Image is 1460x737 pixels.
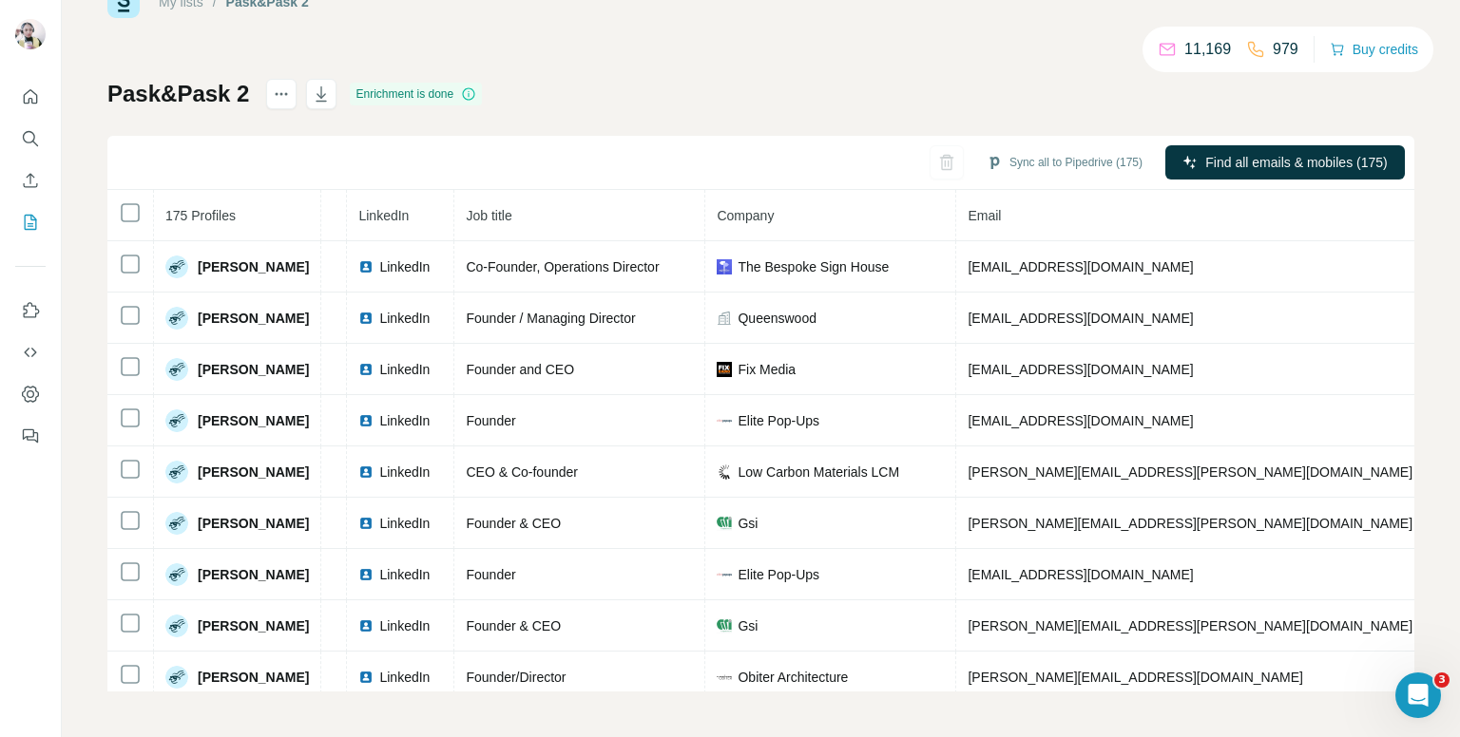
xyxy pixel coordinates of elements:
[379,309,430,328] span: LinkedIn
[198,411,309,430] span: [PERSON_NAME]
[358,516,374,531] img: LinkedIn logo
[379,616,430,635] span: LinkedIn
[466,670,566,685] span: Founder/Director
[107,79,249,109] h1: Pask&Pask 2
[198,514,309,533] span: [PERSON_NAME]
[968,567,1193,582] span: [EMAIL_ADDRESS][DOMAIN_NAME]
[717,464,732,480] img: company-logo
[15,377,46,411] button: Dashboard
[1273,38,1298,61] p: 979
[15,80,46,114] button: Quick start
[968,311,1193,326] span: [EMAIL_ADDRESS][DOMAIN_NAME]
[165,666,188,689] img: Avatar
[466,413,515,428] span: Founder
[358,464,374,480] img: LinkedIn logo
[466,311,635,326] span: Founder / Managing Director
[358,670,374,685] img: LinkedIn logo
[738,360,796,379] span: Fix Media
[466,259,659,274] span: Co-Founder, Operations Director
[968,670,1302,685] span: [PERSON_NAME][EMAIL_ADDRESS][DOMAIN_NAME]
[358,259,374,274] img: LinkedIn logo
[165,409,188,432] img: Avatar
[165,208,236,223] span: 175 Profiles
[358,311,374,326] img: LinkedIn logo
[968,362,1193,377] span: [EMAIL_ADDRESS][DOMAIN_NAME]
[379,411,430,430] span: LinkedIn
[738,668,848,687] span: Obiter Architecture
[1184,38,1231,61] p: 11,169
[165,255,188,278] img: Avatar
[379,668,430,687] span: LinkedIn
[738,257,889,276] span: The Bespoke Sign House
[350,83,482,105] div: Enrichment is done
[198,257,309,276] span: [PERSON_NAME]
[973,148,1156,177] button: Sync all to Pipedrive (175)
[968,413,1193,428] span: [EMAIL_ADDRESS][DOMAIN_NAME]
[738,616,758,635] span: Gsi
[165,512,188,535] img: Avatar
[198,309,309,328] span: [PERSON_NAME]
[738,514,758,533] span: Gsi
[165,614,188,637] img: Avatar
[198,668,309,687] span: [PERSON_NAME]
[358,618,374,633] img: LinkedIn logo
[358,208,409,223] span: LinkedIn
[379,257,430,276] span: LinkedIn
[738,565,819,584] span: Elite Pop-Ups
[198,360,309,379] span: [PERSON_NAME]
[717,362,732,377] img: company-logo
[717,516,732,531] img: company-logo
[466,567,515,582] span: Founder
[717,618,732,633] img: company-logo
[466,362,574,377] span: Founder and CEO
[358,413,374,428] img: LinkedIn logo
[466,464,578,480] span: CEO & Co-founder
[165,307,188,330] img: Avatar
[1165,145,1405,180] button: Find all emails & mobiles (175)
[968,618,1412,633] span: [PERSON_NAME][EMAIL_ADDRESS][PERSON_NAME][DOMAIN_NAME]
[466,516,561,531] span: Founder & CEO
[1395,672,1441,718] iframe: Intercom live chat
[15,205,46,239] button: My lists
[15,419,46,453] button: Feedback
[379,463,430,482] span: LinkedIn
[968,464,1412,480] span: [PERSON_NAME][EMAIL_ADDRESS][PERSON_NAME][DOMAIN_NAME]
[198,565,309,584] span: [PERSON_NAME]
[738,309,816,328] span: Queenswood
[15,19,46,49] img: Avatar
[968,208,1001,223] span: Email
[15,293,46,328] button: Use Surfe on LinkedIn
[738,463,899,482] span: Low Carbon Materials LCM
[717,567,732,582] img: company-logo
[15,122,46,156] button: Search
[738,411,819,430] span: Elite Pop-Ups
[198,616,309,635] span: [PERSON_NAME]
[379,514,430,533] span: LinkedIn
[717,259,732,274] img: company-logo
[1205,153,1387,172] span: Find all emails & mobiles (175)
[968,259,1193,274] span: [EMAIL_ADDRESS][DOMAIN_NAME]
[717,670,732,685] img: company-logo
[358,362,374,377] img: LinkedIn logo
[717,208,774,223] span: Company
[266,79,297,109] button: actions
[15,335,46,369] button: Use Surfe API
[379,565,430,584] span: LinkedIn
[358,567,374,582] img: LinkedIn logo
[15,163,46,198] button: Enrich CSV
[165,461,188,483] img: Avatar
[717,413,732,428] img: company-logo
[379,360,430,379] span: LinkedIn
[198,463,309,482] span: [PERSON_NAME]
[466,208,511,223] span: Job title
[466,618,561,633] span: Founder & CEO
[1434,672,1450,688] span: 3
[165,358,188,381] img: Avatar
[165,563,188,586] img: Avatar
[968,516,1412,531] span: [PERSON_NAME][EMAIL_ADDRESS][PERSON_NAME][DOMAIN_NAME]
[1330,36,1418,63] button: Buy credits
